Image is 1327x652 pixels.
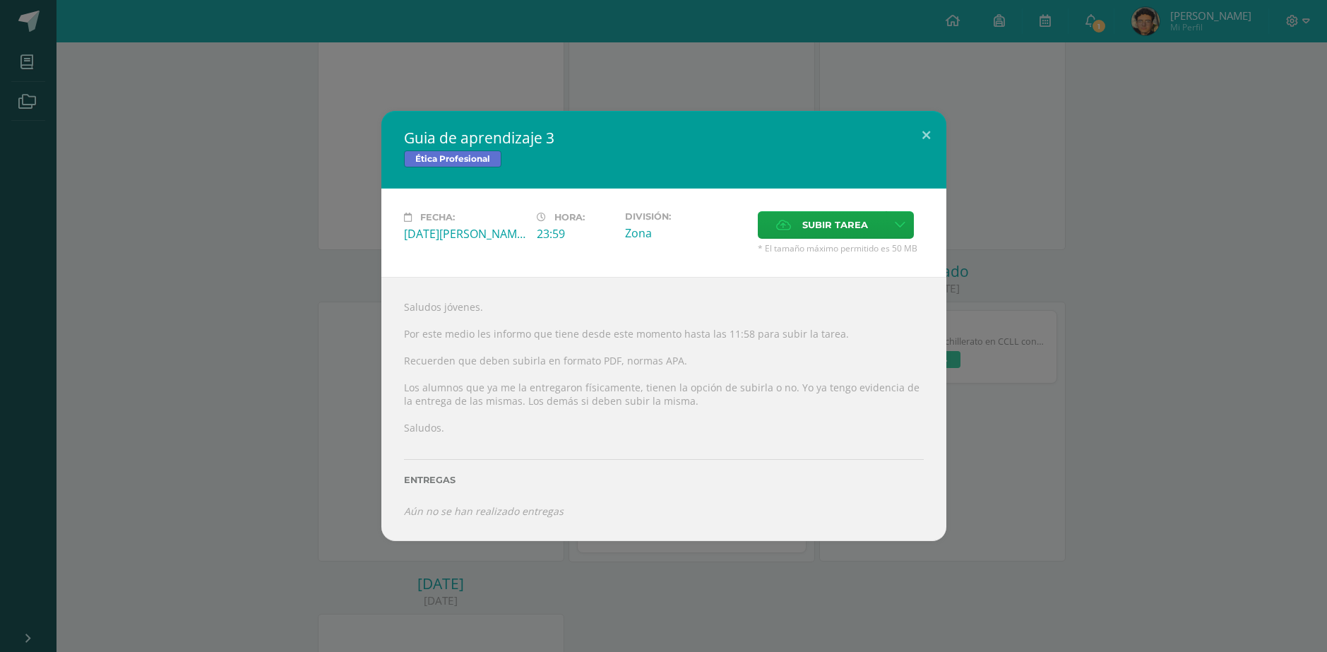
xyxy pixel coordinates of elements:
[404,128,924,148] h2: Guia de aprendizaje 3
[802,212,868,238] span: Subir tarea
[404,150,501,167] span: Ética Profesional
[420,212,455,223] span: Fecha:
[625,225,746,241] div: Zona
[404,504,564,518] i: Aún no se han realizado entregas
[537,226,614,242] div: 23:59
[404,226,525,242] div: [DATE][PERSON_NAME]
[758,242,924,254] span: * El tamaño máximo permitido es 50 MB
[554,212,585,223] span: Hora:
[381,277,946,540] div: Saludos jóvenes. Por este medio les informo que tiene desde este momento hasta las 11:58 para sub...
[906,111,946,159] button: Close (Esc)
[404,475,924,485] label: Entregas
[625,211,746,222] label: División:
